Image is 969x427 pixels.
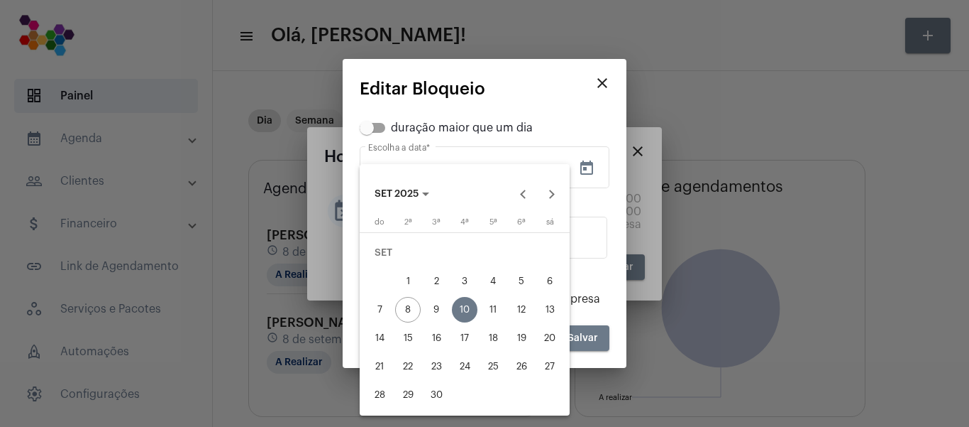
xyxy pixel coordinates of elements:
button: 27 de setembro de 2025 [536,352,564,381]
button: 23 de setembro de 2025 [422,352,450,381]
div: 4 [480,269,506,294]
button: 20 de setembro de 2025 [536,324,564,352]
button: 22 de setembro de 2025 [394,352,422,381]
button: 1 de setembro de 2025 [394,267,422,296]
button: 8 de setembro de 2025 [394,296,422,324]
div: 14 [367,325,392,351]
button: 28 de setembro de 2025 [365,381,394,409]
div: 18 [480,325,506,351]
div: 30 [423,382,449,408]
div: 10 [452,297,477,323]
button: 5 de setembro de 2025 [507,267,536,296]
button: 26 de setembro de 2025 [507,352,536,381]
span: 6ª [517,218,526,226]
button: 3 de setembro de 2025 [450,267,479,296]
span: 2ª [404,218,412,226]
button: 30 de setembro de 2025 [422,381,450,409]
button: 25 de setembro de 2025 [479,352,507,381]
div: 16 [423,325,449,351]
div: 17 [452,325,477,351]
div: 19 [509,325,534,351]
span: 3ª [432,218,441,226]
span: 4ª [460,218,469,226]
button: 24 de setembro de 2025 [450,352,479,381]
button: 7 de setembro de 2025 [365,296,394,324]
span: 5ª [489,218,497,226]
div: 1 [395,269,421,294]
div: 23 [423,354,449,379]
button: 15 de setembro de 2025 [394,324,422,352]
div: 13 [537,297,563,323]
div: 3 [452,269,477,294]
div: 28 [367,382,392,408]
span: sá [546,218,554,226]
div: 21 [367,354,392,379]
div: 6 [537,269,563,294]
div: 27 [537,354,563,379]
div: 26 [509,354,534,379]
span: do [375,218,384,226]
button: 19 de setembro de 2025 [507,324,536,352]
div: 15 [395,325,421,351]
button: 4 de setembro de 2025 [479,267,507,296]
button: 21 de setembro de 2025 [365,352,394,381]
button: Choose month and year [363,180,441,208]
div: 9 [423,297,449,323]
div: 24 [452,354,477,379]
div: 8 [395,297,421,323]
button: 10 de setembro de 2025 [450,296,479,324]
div: 5 [509,269,534,294]
div: 11 [480,297,506,323]
div: 7 [367,297,392,323]
div: 20 [537,325,563,351]
button: 12 de setembro de 2025 [507,296,536,324]
button: 16 de setembro de 2025 [422,324,450,352]
span: SET 2025 [375,189,419,199]
td: SET [365,239,564,267]
button: 14 de setembro de 2025 [365,324,394,352]
div: 22 [395,354,421,379]
div: 29 [395,382,421,408]
div: 12 [509,297,534,323]
div: 2 [423,269,449,294]
button: Next month [538,180,566,208]
button: Previous month [509,180,538,208]
button: 6 de setembro de 2025 [536,267,564,296]
button: 11 de setembro de 2025 [479,296,507,324]
button: 29 de setembro de 2025 [394,381,422,409]
button: 2 de setembro de 2025 [422,267,450,296]
button: 17 de setembro de 2025 [450,324,479,352]
div: 25 [480,354,506,379]
button: 9 de setembro de 2025 [422,296,450,324]
button: 13 de setembro de 2025 [536,296,564,324]
button: 18 de setembro de 2025 [479,324,507,352]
